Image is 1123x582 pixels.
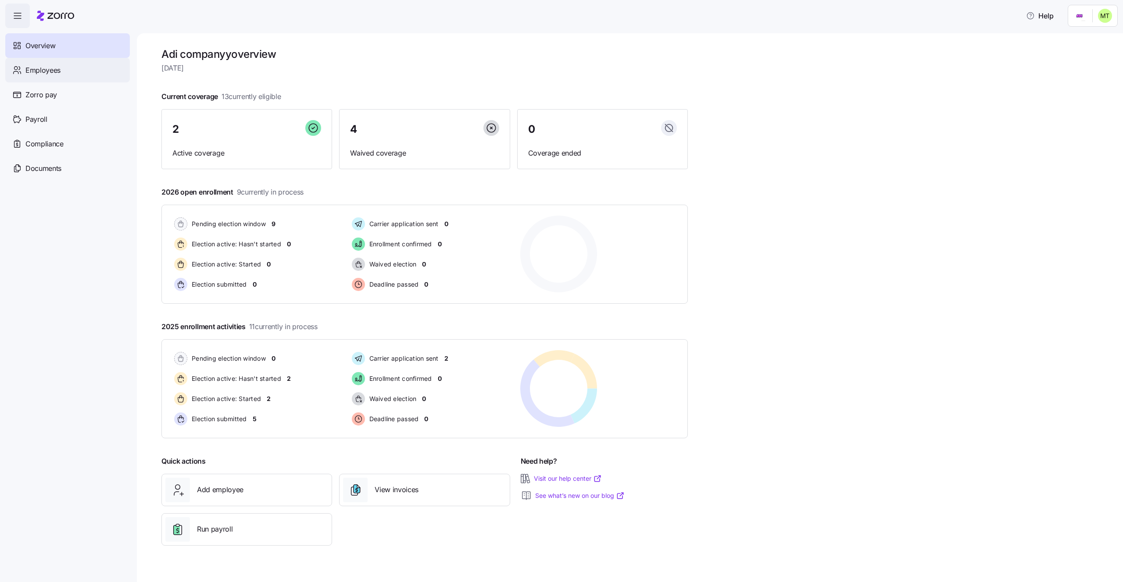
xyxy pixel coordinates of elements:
[25,163,61,174] span: Documents
[267,260,271,269] span: 0
[350,148,499,159] span: Waived coverage
[287,374,291,383] span: 2
[375,484,418,495] span: View invoices
[161,187,304,198] span: 2026 open enrollment
[249,321,318,332] span: 11 currently in process
[189,415,247,423] span: Election submitted
[367,240,432,248] span: Enrollment confirmed
[535,491,625,500] a: See what’s new on our blog
[272,354,275,363] span: 0
[161,63,688,74] span: [DATE]
[287,240,291,248] span: 0
[172,124,179,135] span: 2
[350,124,357,135] span: 4
[5,107,130,131] a: Payroll
[1073,11,1085,21] img: Employer logo
[197,484,243,495] span: Add employee
[528,148,677,159] span: Coverage ended
[161,47,688,61] h1: Adi companyy overview
[189,260,261,269] span: Election active: Started
[1098,9,1112,23] img: 4fc01d5f77c867037ee3fa4ef1729bbb
[189,240,281,248] span: Election active: Hasn't started
[367,374,432,383] span: Enrollment confirmed
[161,91,281,102] span: Current coverage
[5,58,130,82] a: Employees
[438,374,442,383] span: 0
[189,280,247,289] span: Election submitted
[25,40,55,51] span: Overview
[5,82,130,107] a: Zorro pay
[424,415,428,423] span: 0
[189,374,281,383] span: Election active: Hasn't started
[237,187,304,198] span: 9 currently in process
[1019,7,1061,25] button: Help
[1026,11,1054,21] span: Help
[521,456,557,467] span: Need help?
[272,220,275,228] span: 9
[422,260,426,269] span: 0
[444,354,448,363] span: 2
[161,321,318,332] span: 2025 enrollment activities
[189,394,261,403] span: Election active: Started
[25,65,61,76] span: Employees
[253,415,257,423] span: 5
[222,91,281,102] span: 13 currently eligible
[5,131,130,156] a: Compliance
[5,33,130,58] a: Overview
[25,138,64,149] span: Compliance
[267,394,271,403] span: 2
[444,220,448,228] span: 0
[161,456,206,467] span: Quick actions
[367,260,417,269] span: Waived election
[25,114,47,125] span: Payroll
[253,280,257,289] span: 0
[197,524,232,535] span: Run payroll
[367,280,419,289] span: Deadline passed
[534,474,602,483] a: Visit our help center
[5,156,130,181] a: Documents
[367,394,417,403] span: Waived election
[424,280,428,289] span: 0
[528,124,535,135] span: 0
[189,220,266,228] span: Pending election window
[172,148,321,159] span: Active coverage
[422,394,426,403] span: 0
[367,354,439,363] span: Carrier application sent
[367,415,419,423] span: Deadline passed
[438,240,442,248] span: 0
[367,220,439,228] span: Carrier application sent
[189,354,266,363] span: Pending election window
[25,89,57,100] span: Zorro pay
